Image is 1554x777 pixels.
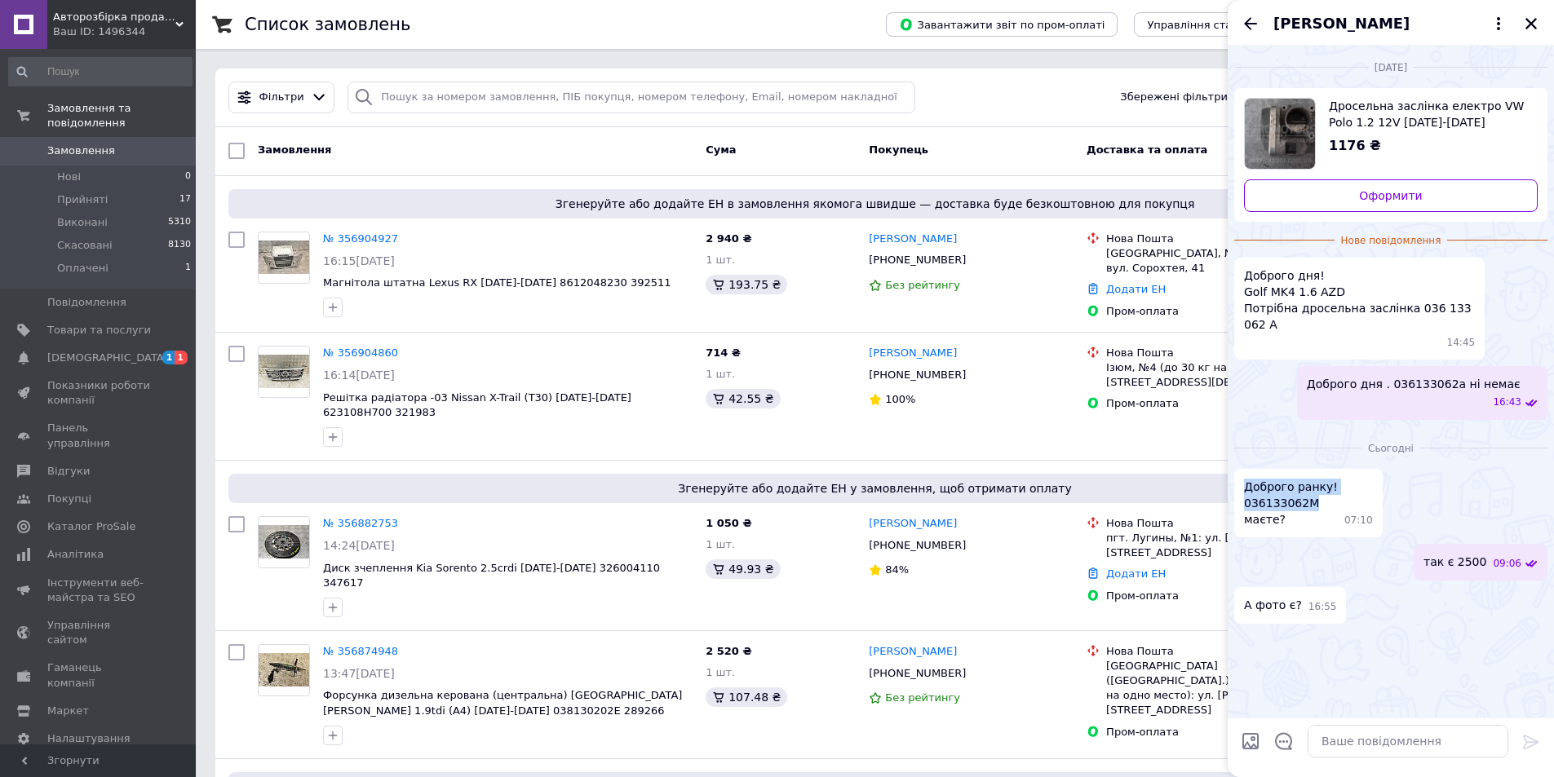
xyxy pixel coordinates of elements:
div: Нова Пошта [1106,644,1335,659]
div: [PHONE_NUMBER] [866,364,969,386]
span: 14:24[DATE] [323,539,395,552]
span: 2 520 ₴ [706,645,751,657]
span: Без рейтингу [885,691,960,704]
div: Нова Пошта [1106,516,1335,531]
div: Ваш ID: 1496344 [53,24,196,39]
span: Збережені фільтри: [1120,90,1231,105]
span: Показники роботи компанії [47,378,151,408]
span: Згенеруйте або додайте ЕН в замовлення якомога швидше — доставка буде безкоштовною для покупця [235,196,1515,212]
a: № 356874948 [323,645,398,657]
span: 17 [179,192,191,207]
span: Інструменти веб-майстра та SEO [47,576,151,605]
div: Пром-оплата [1106,304,1335,319]
span: Фільтри [259,90,304,105]
a: [PERSON_NAME] [869,644,957,660]
span: Маркет [47,704,89,718]
a: Решітка радіатора -03 Nissan X-Trail (T30) [DATE]-[DATE] 623108H700 321983 [323,391,631,419]
div: Пром-оплата [1106,589,1335,603]
a: № 356904860 [323,347,398,359]
button: Закрити [1521,14,1541,33]
span: 1 050 ₴ [706,517,751,529]
button: [PERSON_NAME] [1273,13,1508,34]
a: Магнітола штатна Lexus RX [DATE]-[DATE] 8612048230 392511 [323,276,671,289]
div: Ізюм, №4 (до 30 кг на одне місце): вул. [STREET_ADDRESS][DEMOGRAPHIC_DATA] [1106,360,1335,390]
span: Доброго ранку! 036133062М маєте? [1244,479,1338,528]
span: Каталог ProSale [47,519,135,534]
img: Фото товару [259,241,309,274]
span: Гаманець компанії [47,660,151,690]
a: Фото товару [258,346,310,398]
a: Оформити [1244,179,1538,212]
div: [GEOGRAPHIC_DATA], №13 (до 200 кг): вул. Сорохтея, 41 [1106,246,1335,276]
img: Фото товару [259,355,309,388]
button: Завантажити звіт по пром-оплаті [886,12,1118,37]
span: Диск зчеплення Kia Sorento 2.5crdi [DATE]-[DATE] 326004110 347617 [323,562,660,589]
span: 1 [162,351,175,364]
span: Авторозбірка продаж б/у автозапчастин [53,10,175,24]
a: [PERSON_NAME] [869,232,957,247]
a: Форсунка дизельна керована (центральна) [GEOGRAPHIC_DATA][PERSON_NAME] 1.9tdi (A4) [DATE]-[DATE] ... [323,689,682,717]
div: пгт. Лугины, №1: ул. [PERSON_NAME][STREET_ADDRESS] [1106,531,1335,560]
span: Управління статусами [1147,19,1272,31]
a: Фото товару [258,516,310,568]
div: 49.93 ₴ [706,559,780,579]
span: 09:06 12.08.2025 [1493,557,1521,571]
span: Панель управління [47,421,151,450]
a: [PERSON_NAME] [869,346,957,361]
span: 1 шт. [706,538,735,550]
div: [PHONE_NUMBER] [866,535,969,556]
span: Доставка та оплата [1087,143,1207,156]
span: [DEMOGRAPHIC_DATA] [47,351,168,365]
span: Завантажити звіт по пром-оплаті [899,17,1105,32]
span: Налаштування [47,731,131,746]
a: Додати ЕН [1106,567,1166,580]
span: Скасовані [57,238,113,253]
span: 16:55 12.08.2025 [1308,600,1337,614]
span: Покупці [47,492,91,506]
span: Доброго дня! Golf MK4 1.6 AZD Потрібна дросельна заслінка 036 133 062 А [1244,267,1475,333]
a: Фото товару [258,232,310,284]
span: Дросельна заслінка електро VW Polo 1.2 12V [DATE]-[DATE] 036133062N 97657 [1329,98,1525,130]
div: Нова Пошта [1106,232,1335,246]
span: Замовлення [258,143,331,156]
button: Управління статусами [1134,12,1285,37]
span: 14:45 09.08.2025 [1447,336,1476,350]
span: Доброго дня . 036133062а ні немає [1307,376,1521,392]
span: Управління сайтом [47,618,151,647]
span: Товари та послуги [47,323,151,338]
button: Назад [1241,14,1260,33]
span: Прийняті [57,192,108,207]
a: Переглянути товар [1244,98,1538,170]
div: 107.48 ₴ [706,687,787,707]
span: Згенеруйте або додайте ЕН у замовлення, щоб отримати оплату [235,480,1515,497]
span: 1176 ₴ [1329,138,1381,153]
div: 09.08.2025 [1234,59,1547,75]
input: Пошук [8,57,193,86]
span: Без рейтингу [885,279,960,291]
span: 2 940 ₴ [706,232,751,245]
span: 1 шт. [706,254,735,266]
div: [PHONE_NUMBER] [866,249,969,271]
div: Нова Пошта [1106,346,1335,360]
span: Виконані [57,215,108,230]
span: Нове повідомлення [1335,234,1448,248]
span: А фото є? [1244,597,1302,614]
span: 16:43 09.08.2025 [1493,395,1521,409]
span: 5310 [168,215,191,230]
img: Фото товару [259,653,309,686]
span: 0 [185,170,191,184]
img: 3937786232_w640_h640_drosselnaya-zaslonka-elektr.jpg [1245,99,1315,169]
span: 714 ₴ [706,347,741,359]
div: Пром-оплата [1106,396,1335,411]
div: 193.75 ₴ [706,275,787,294]
span: 16:15[DATE] [323,254,395,267]
button: Відкрити шаблони відповідей [1273,731,1295,752]
span: Відгуки [47,464,90,479]
a: Додати ЕН [1106,283,1166,295]
span: 8130 [168,238,191,253]
a: № 356882753 [323,517,398,529]
span: Нові [57,170,81,184]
